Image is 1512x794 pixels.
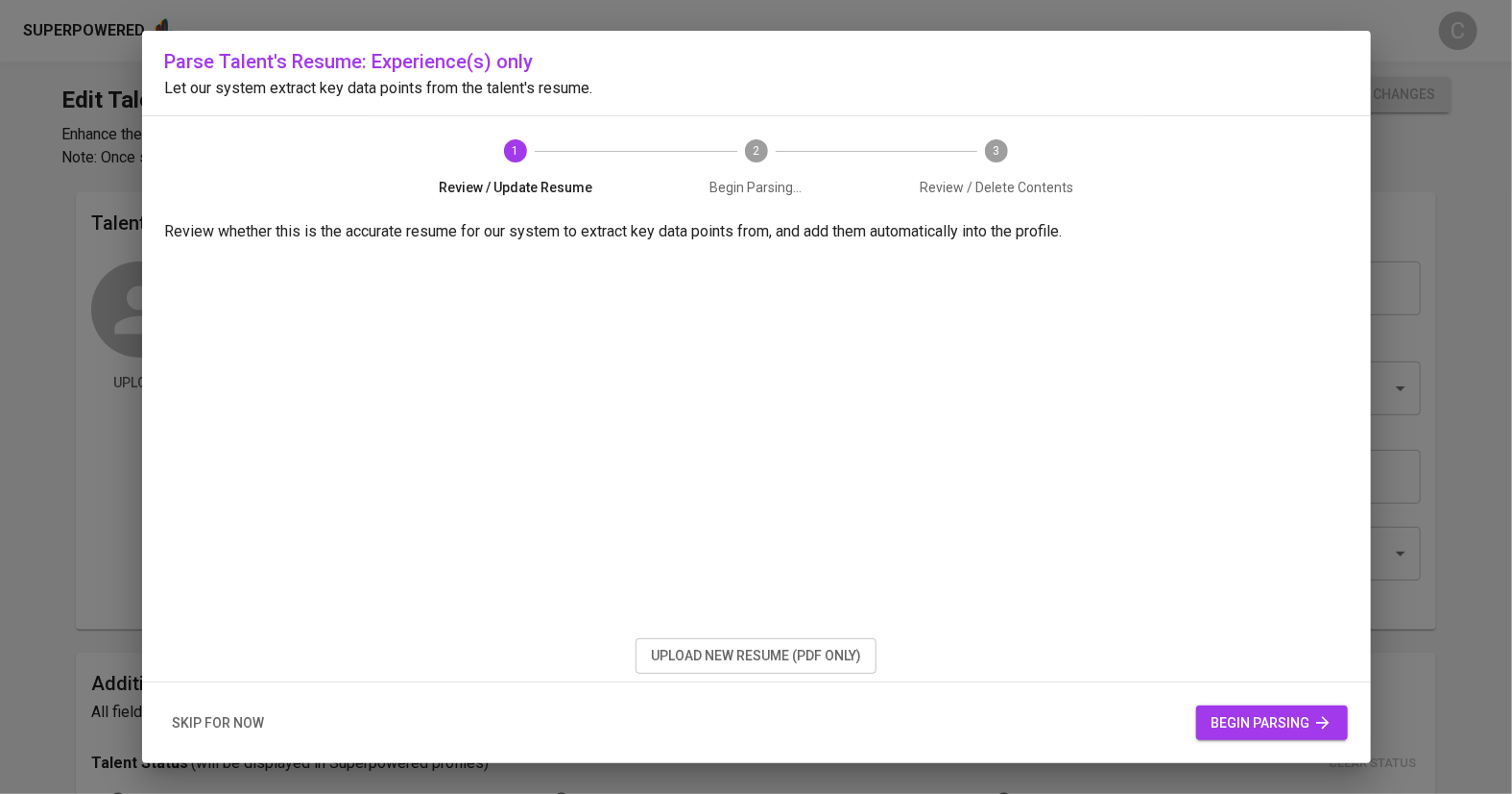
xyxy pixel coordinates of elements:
span: upload new resume (pdf only) [651,644,861,668]
button: upload new resume (pdf only) [636,638,876,674]
span: Review / Update Resume [403,178,629,197]
h6: Parse Talent's Resume: Experience(s) only [165,46,1348,77]
text: 3 [994,144,1000,158]
span: skip for now [173,711,265,735]
p: Review whether this is the accurate resume for our system to extract key data points from, and ad... [165,220,1348,243]
span: begin parsing [1212,711,1332,735]
span: Review / Delete Contents [884,178,1110,197]
button: begin parsing [1196,706,1348,741]
text: 2 [753,144,759,158]
p: Let our system extract key data points from the talent's resume. [165,77,1348,100]
span: Begin Parsing... [643,178,869,197]
button: skip for now [165,706,273,741]
text: 1 [512,144,518,158]
iframe: 16b00e3e28defd77487f053c3f5ffb49.pdf [165,251,1348,635]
